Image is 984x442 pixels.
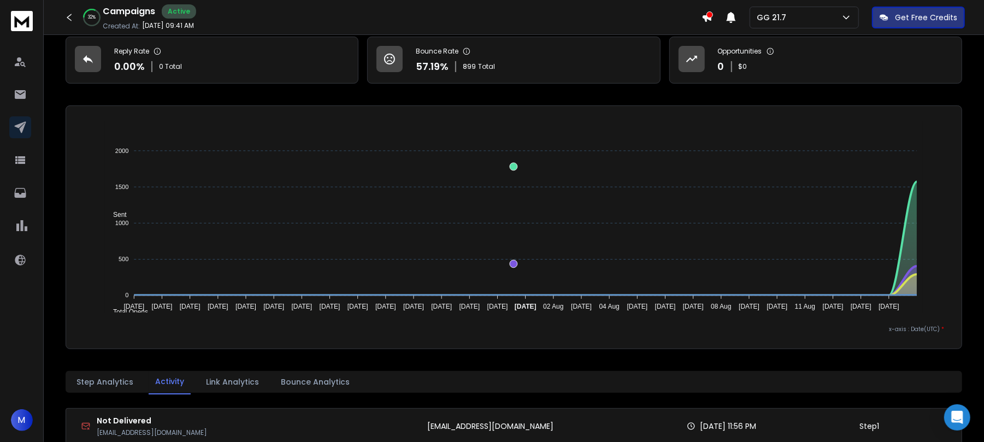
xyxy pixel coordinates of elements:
[97,428,207,437] p: [EMAIL_ADDRESS][DOMAIN_NAME]
[851,303,871,310] tspan: [DATE]
[872,7,965,28] button: Get Free Credits
[11,409,33,431] button: M
[459,303,480,310] tspan: [DATE]
[88,14,96,21] p: 32 %
[711,303,732,310] tspan: 08 Aug
[142,21,194,30] p: [DATE] 09:41 AM
[416,59,449,74] p: 57.19 %
[11,11,33,31] img: logo
[159,62,182,71] p: 0 Total
[367,37,660,84] a: Bounce Rate57.19%899Total
[199,370,266,394] button: Link Analytics
[347,303,368,310] tspan: [DATE]
[879,303,900,310] tspan: [DATE]
[427,421,553,432] p: [EMAIL_ADDRESS][DOMAIN_NAME]
[180,303,201,310] tspan: [DATE]
[700,421,756,432] p: [DATE] 11:56 PM
[114,47,149,56] p: Reply Rate
[669,37,962,84] a: Opportunities0$0
[683,303,704,310] tspan: [DATE]
[655,303,676,310] tspan: [DATE]
[97,415,207,426] h1: Not Delivered
[115,184,128,190] tspan: 1500
[860,421,880,432] p: Step 1
[66,37,358,84] a: Reply Rate0.00%0 Total
[416,47,458,56] p: Bounce Rate
[599,303,620,310] tspan: 04 Aug
[515,303,537,310] tspan: [DATE]
[487,303,508,310] tspan: [DATE]
[124,303,145,310] tspan: [DATE]
[478,62,495,71] span: Total
[105,211,127,219] span: Sent
[292,303,313,310] tspan: [DATE]
[571,303,592,310] tspan: [DATE]
[320,303,340,310] tspan: [DATE]
[103,5,155,18] h1: Campaigns
[149,369,191,394] button: Activity
[152,303,173,310] tspan: [DATE]
[126,292,129,299] tspan: 0
[115,148,128,154] tspan: 2000
[375,303,396,310] tspan: [DATE]
[70,370,140,394] button: Step Analytics
[208,303,228,310] tspan: [DATE]
[757,12,791,23] p: GG 21.7
[823,303,844,310] tspan: [DATE]
[718,59,724,74] p: 0
[84,325,944,333] p: x-axis : Date(UTC)
[767,303,788,310] tspan: [DATE]
[404,303,425,310] tspan: [DATE]
[119,256,128,262] tspan: 500
[944,404,970,431] div: Open Intercom Messenger
[114,59,145,74] p: 0.00 %
[105,308,148,316] span: Total Opens
[895,12,957,23] p: Get Free Credits
[274,370,356,394] button: Bounce Analytics
[115,220,128,226] tspan: 1000
[544,303,564,310] tspan: 02 Aug
[795,303,815,310] tspan: 11 Aug
[264,303,285,310] tspan: [DATE]
[162,4,196,19] div: Active
[103,22,140,31] p: Created At:
[739,303,760,310] tspan: [DATE]
[739,62,747,71] p: $ 0
[432,303,452,310] tspan: [DATE]
[718,47,762,56] p: Opportunities
[236,303,257,310] tspan: [DATE]
[463,62,476,71] span: 899
[627,303,648,310] tspan: [DATE]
